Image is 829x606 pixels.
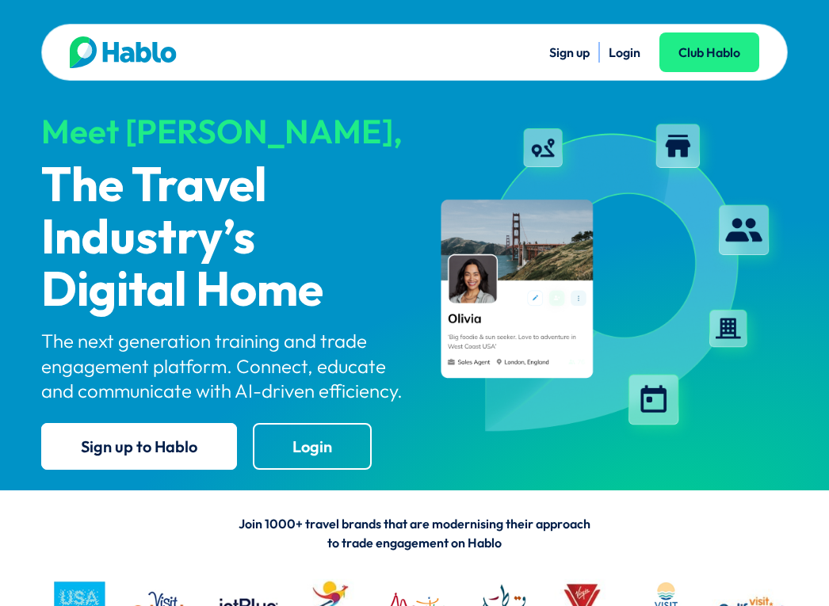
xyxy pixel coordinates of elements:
[239,516,590,551] span: Join 1000+ travel brands that are modernising their approach to trade engagement on Hablo
[41,113,403,150] div: Meet [PERSON_NAME],
[41,161,403,318] p: The Travel Industry’s Digital Home
[426,113,788,444] img: hablo-profile-image
[41,423,237,470] a: Sign up to Hablo
[549,44,590,60] a: Sign up
[659,32,759,72] a: Club Hablo
[41,329,403,403] p: The next generation training and trade engagement platform. Connect, educate and communicate with...
[70,36,177,68] img: Hablo logo main 2
[609,44,640,60] a: Login
[253,423,372,470] a: Login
